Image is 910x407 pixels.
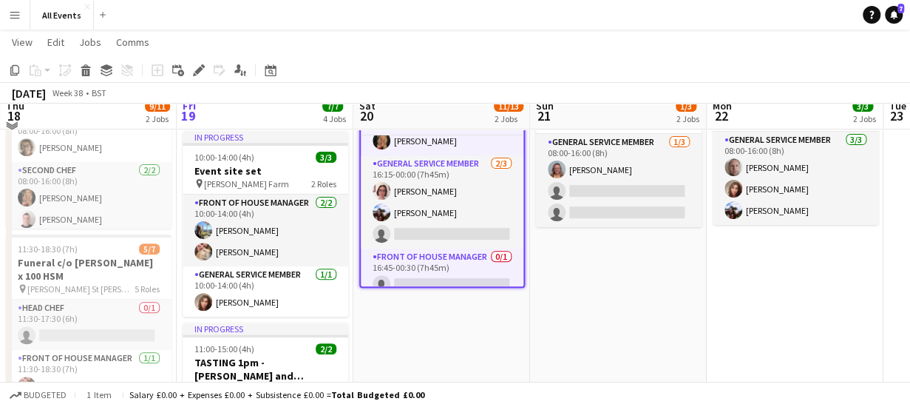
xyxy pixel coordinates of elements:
span: 1 item [81,389,117,400]
span: 9/11 [145,101,170,112]
div: In progress [183,323,348,334]
app-card-role: General service member3/308:00-16:00 (8h)[PERSON_NAME][PERSON_NAME][PERSON_NAME] [713,132,878,225]
app-card-role: Front of House Manager0/116:45-00:30 (7h45m) [361,249,523,299]
span: 3/3 [852,101,873,112]
span: 2/2 [316,343,336,354]
h3: Event site set [183,164,348,178]
span: 23 [887,107,906,124]
app-card-role: Front of House Manager1/111:30-18:30 (7h)[PERSON_NAME] [6,350,172,400]
span: [PERSON_NAME] St [PERSON_NAME] [27,283,135,295]
app-job-card: In progress10:00-14:00 (4h)3/3Event site set [PERSON_NAME] Farm2 RolesFront of House Manager2/210... [183,131,348,317]
span: View [12,36,33,49]
app-card-role: Head Chef0/111:30-17:30 (6h) [6,300,172,350]
app-card-role: General service member2/316:15-00:00 (7h45m)[PERSON_NAME][PERSON_NAME] [361,155,523,249]
div: In progress [183,131,348,143]
span: Edit [47,36,64,49]
span: Tue [889,99,906,112]
button: All Events [30,1,94,30]
app-card-role: Kitchen [PERSON_NAME]1/108:00-16:00 (8h)[PERSON_NAME] [6,112,172,162]
span: Total Budgeted £0.00 [331,389,424,400]
app-card-role: General service member1/308:00-16:00 (8h)[PERSON_NAME] [536,134,702,227]
span: 5/7 [139,243,160,255]
div: 2 Jobs [146,113,169,124]
span: 11/13 [494,101,523,112]
app-card-role: Second Chef2/208:00-16:00 (8h)[PERSON_NAME][PERSON_NAME] [6,162,172,234]
span: 20 [357,107,376,124]
span: 11:30-18:30 (7h) [18,243,78,255]
span: Jobs [79,36,101,49]
div: 4 Jobs [323,113,346,124]
span: 10:00-14:00 (4h) [194,152,254,163]
a: Jobs [73,33,107,52]
span: 7 [897,4,904,13]
span: 3/3 [316,152,336,163]
div: 2 Jobs [853,113,876,124]
app-card-role: Front of House Manager2/210:00-14:00 (4h)[PERSON_NAME][PERSON_NAME] [183,195,348,266]
span: [PERSON_NAME] Farm [204,178,289,189]
span: Budgeted [24,390,67,400]
span: 19 [180,107,196,124]
app-card-role: General service member1/110:00-14:00 (4h)[PERSON_NAME] [183,266,348,317]
h3: Funeral c/o [PERSON_NAME] x 100 HSM [6,256,172,283]
span: 11:00-15:00 (4h) [194,343,254,354]
span: Comms [116,36,149,49]
app-job-card: 13:30-00:30 (11h) (Sun)11/13[PERSON_NAME] and [PERSON_NAME] x 85 AWF [PERSON_NAME] Farm10 Roles16... [359,69,525,288]
a: 7 [885,6,903,24]
span: Sun [536,99,554,112]
span: Fri [183,99,196,112]
span: 1/3 [676,101,696,112]
span: 5 Roles [135,283,160,295]
span: Mon [713,99,732,112]
a: Edit [41,33,70,52]
div: 2 Jobs [495,113,523,124]
span: 18 [4,107,24,124]
span: Sat [359,99,376,112]
span: Thu [6,99,24,112]
div: BST [92,87,106,98]
span: 22 [710,107,732,124]
div: Salary £0.00 + Expenses £0.00 + Subsistence £0.00 = [129,389,424,400]
div: [DATE] [12,86,46,101]
app-job-card: 08:00-16:00 (8h)3/3Crockery turn around1 RoleGeneral service member3/308:00-16:00 (8h)[PERSON_NAM... [713,80,878,225]
button: Budgeted [7,387,69,403]
h3: TASTING 1pm - [PERSON_NAME] and [PERSON_NAME] 2 ([DATE] [PERSON_NAME] Mill) [183,356,348,383]
span: 21 [534,107,554,124]
span: 7/7 [322,101,343,112]
a: View [6,33,38,52]
div: 2 Jobs [676,113,699,124]
span: Week 38 [49,87,86,98]
a: Comms [110,33,155,52]
app-job-card: 08:00-16:00 (8h)1/3Unit and site clean down AWF1 RoleGeneral service member1/308:00-16:00 (8h)[PE... [536,69,702,227]
span: 2 Roles [311,178,336,189]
